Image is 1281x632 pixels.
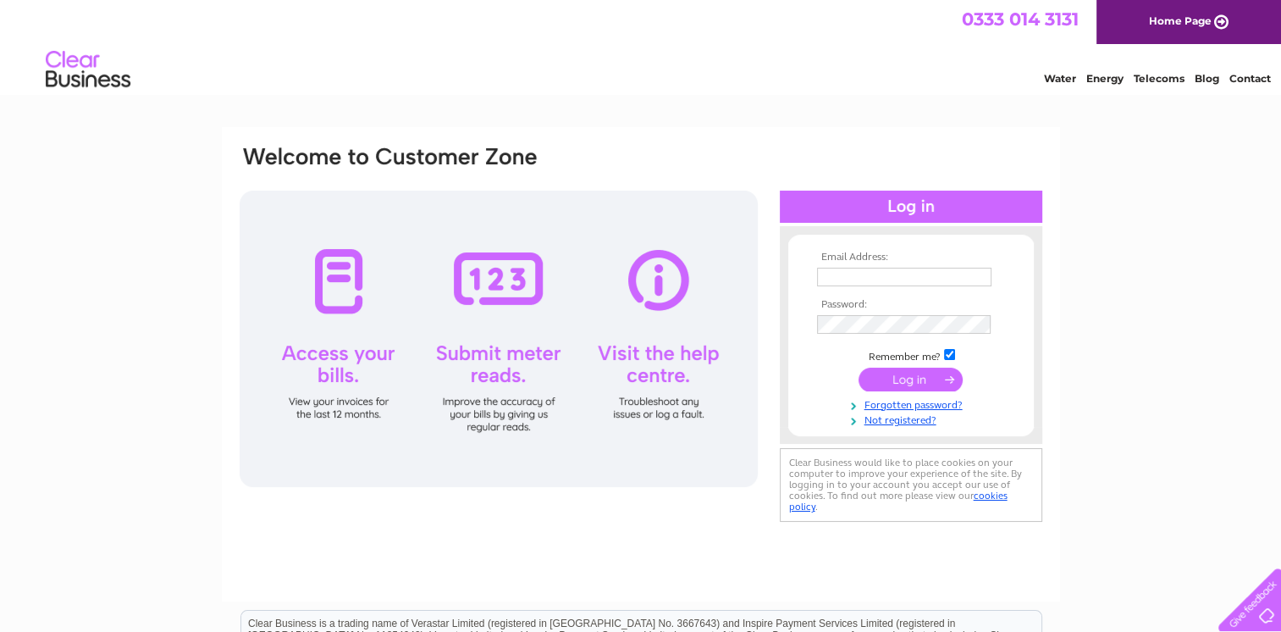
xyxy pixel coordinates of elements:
[859,368,963,391] input: Submit
[780,448,1042,522] div: Clear Business would like to place cookies on your computer to improve your experience of the sit...
[813,299,1009,311] th: Password:
[817,396,1009,412] a: Forgotten password?
[789,490,1008,513] a: cookies policy
[813,346,1009,363] td: Remember me?
[1195,72,1219,85] a: Blog
[1044,72,1076,85] a: Water
[241,9,1041,82] div: Clear Business is a trading name of Verastar Limited (registered in [GEOGRAPHIC_DATA] No. 3667643...
[817,411,1009,427] a: Not registered?
[962,8,1079,30] a: 0333 014 3131
[1229,72,1271,85] a: Contact
[813,252,1009,263] th: Email Address:
[1086,72,1124,85] a: Energy
[45,44,131,96] img: logo.png
[1134,72,1184,85] a: Telecoms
